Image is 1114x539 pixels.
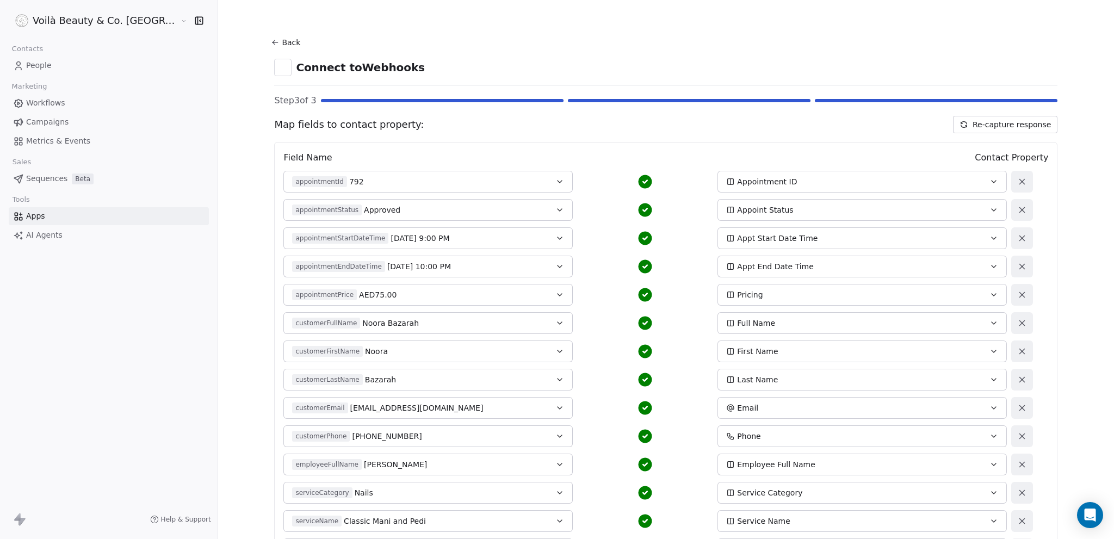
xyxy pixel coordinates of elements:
[9,113,209,131] a: Campaigns
[350,402,484,413] span: [EMAIL_ADDRESS][DOMAIN_NAME]
[9,226,209,244] a: AI Agents
[737,176,797,187] span: Appointment ID
[7,41,48,57] span: Contacts
[387,261,451,272] span: [DATE] 10:00 PM
[292,233,388,244] span: appointmentStartDateTime
[292,459,362,470] span: employeeFullName
[8,191,34,208] span: Tools
[737,431,760,442] span: Phone
[277,62,288,73] img: webhooks.svg
[292,516,342,526] span: serviceName
[352,431,422,442] span: [PHONE_NUMBER]
[365,374,396,385] span: Bazarah
[737,487,802,498] span: Service Category
[296,60,425,75] span: Connect to Webhooks
[737,289,763,300] span: Pricing
[26,116,69,128] span: Campaigns
[283,151,332,164] span: Field Name
[365,346,388,357] span: Noora
[15,14,28,27] img: Voila_Beauty_And_Co_Logo.png
[737,205,793,215] span: Appoint Status
[26,135,90,147] span: Metrics & Events
[737,459,815,470] span: Employee Full Name
[7,78,52,95] span: Marketing
[26,173,67,184] span: Sequences
[737,516,790,526] span: Service Name
[292,318,360,329] span: customerFullName
[975,151,1048,164] span: Contact Property
[292,289,357,300] span: appointmentPrice
[344,516,426,526] span: Classic Mani and Pedi
[274,117,424,132] span: Map fields to contact property:
[349,176,364,187] span: 792
[292,487,352,498] span: serviceCategory
[292,402,348,413] span: customerEmail
[9,207,209,225] a: Apps
[9,132,209,150] a: Metrics & Events
[355,487,373,498] span: Nails
[274,94,316,107] span: Step 3 of 3
[161,515,211,524] span: Help & Support
[26,230,63,241] span: AI Agents
[150,515,211,524] a: Help & Support
[737,402,758,413] span: Email
[1077,502,1103,528] div: Open Intercom Messenger
[292,431,350,442] span: customerPhone
[26,97,65,109] span: Workflows
[9,94,209,112] a: Workflows
[33,14,178,28] span: Voilà Beauty & Co. [GEOGRAPHIC_DATA]
[362,318,419,329] span: Noora Bazarah
[737,233,818,244] span: Appt Start Date Time
[737,346,778,357] span: First Name
[364,205,400,215] span: Approved
[737,318,775,329] span: Full Name
[9,170,209,188] a: SequencesBeta
[391,233,449,244] span: [DATE] 9:00 PM
[737,261,814,272] span: Appt End Date Time
[26,210,45,222] span: Apps
[953,116,1057,133] button: Re-capture response
[292,176,347,187] span: appointmentId
[292,205,362,215] span: appointmentStatus
[72,174,94,184] span: Beta
[13,11,172,30] button: Voilà Beauty & Co. [GEOGRAPHIC_DATA]
[270,33,305,52] button: Back
[359,289,397,300] span: AED75.00
[292,374,362,385] span: customerLastName
[737,374,778,385] span: Last Name
[8,154,36,170] span: Sales
[364,459,427,470] span: [PERSON_NAME]
[292,346,363,357] span: customerFirstName
[26,60,52,71] span: People
[292,261,385,272] span: appointmentEndDateTime
[9,57,209,75] a: People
